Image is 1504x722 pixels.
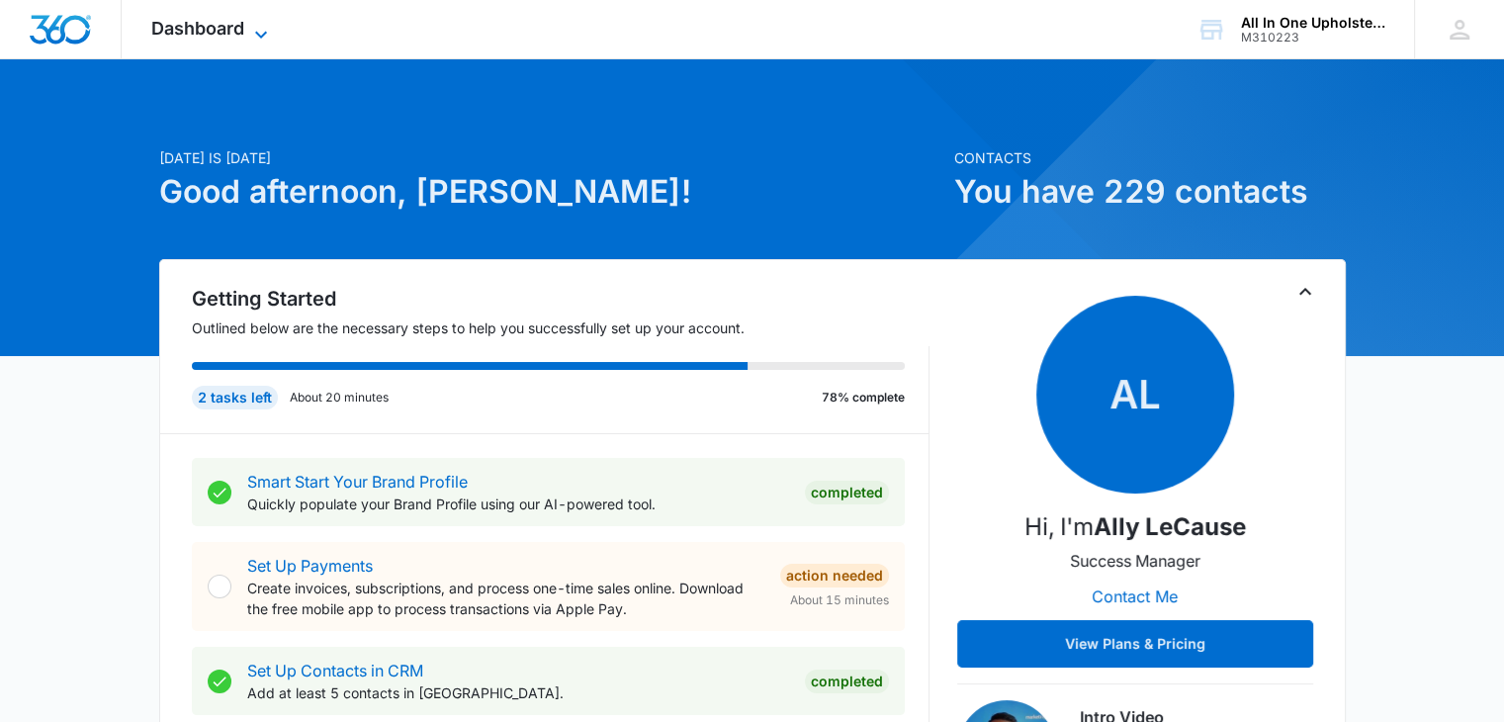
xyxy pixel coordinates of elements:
p: Hi, I'm [1024,509,1246,545]
p: Add at least 5 contacts in [GEOGRAPHIC_DATA]. [247,682,789,703]
p: [DATE] is [DATE] [159,147,942,168]
p: 78% complete [822,389,905,406]
p: About 20 minutes [290,389,389,406]
p: Create invoices, subscriptions, and process one-time sales online. Download the free mobile app t... [247,578,764,619]
button: Contact Me [1072,573,1197,620]
div: account name [1241,15,1385,31]
p: Quickly populate your Brand Profile using our AI-powered tool. [247,494,789,514]
a: Set Up Contacts in CRM [247,661,423,680]
a: Smart Start Your Brand Profile [247,472,468,492]
button: Toggle Collapse [1293,280,1317,304]
h2: Getting Started [192,284,929,314]
div: account id [1241,31,1385,45]
div: Action Needed [780,564,889,587]
span: Dashboard [151,18,244,39]
div: 2 tasks left [192,386,278,409]
button: View Plans & Pricing [957,620,1313,668]
p: Success Manager [1070,549,1200,573]
p: Outlined below are the necessary steps to help you successfully set up your account. [192,317,929,338]
strong: Ally LeCause [1094,512,1246,541]
h1: You have 229 contacts [954,168,1346,216]
div: Completed [805,481,889,504]
span: About 15 minutes [790,591,889,609]
p: Contacts [954,147,1346,168]
h1: Good afternoon, [PERSON_NAME]! [159,168,942,216]
span: AL [1036,296,1234,494]
div: Completed [805,670,889,693]
a: Set Up Payments [247,556,373,576]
